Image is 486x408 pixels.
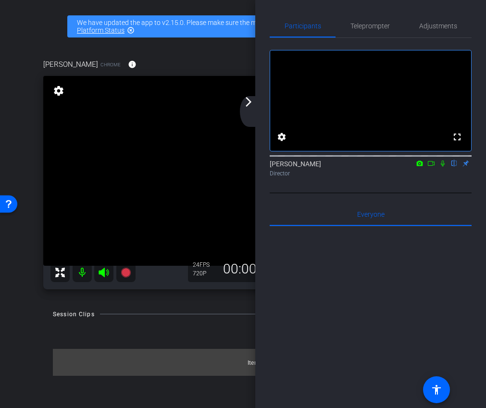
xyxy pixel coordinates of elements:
[276,131,287,143] mat-icon: settings
[53,309,95,319] div: Session Clips
[248,358,290,368] div: Items per page:
[270,169,472,178] div: Director
[52,85,65,97] mat-icon: settings
[77,26,125,34] a: Platform Status
[193,270,217,277] div: 720P
[67,15,419,37] div: We have updated the app to v2.15.0. Please make sure the mobile user has the newest version.
[43,59,98,70] span: [PERSON_NAME]
[449,159,460,167] mat-icon: flip
[357,211,385,218] span: Everyone
[270,159,472,178] div: [PERSON_NAME]
[243,96,254,108] mat-icon: arrow_forward_ios
[419,23,457,29] span: Adjustments
[127,26,135,34] mat-icon: highlight_off
[451,131,463,143] mat-icon: fullscreen
[199,261,210,268] span: FPS
[100,61,121,68] span: Chrome
[217,261,281,277] div: 00:00:00
[128,60,137,69] mat-icon: info
[431,384,442,396] mat-icon: accessibility
[193,261,217,269] div: 24
[285,23,321,29] span: Participants
[350,23,390,29] span: Teleprompter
